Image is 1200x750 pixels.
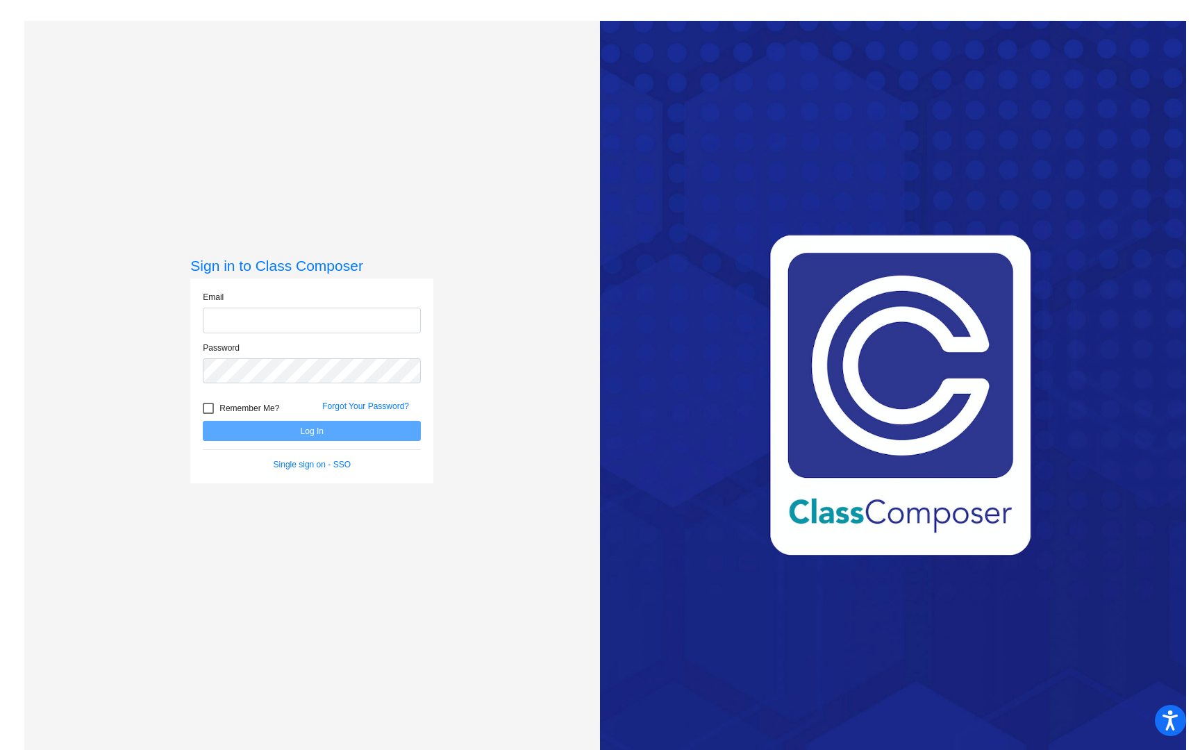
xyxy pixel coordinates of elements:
button: Log In [203,421,421,441]
a: Single sign on - SSO [274,460,351,469]
label: Email [203,291,224,303]
span: Remember Me? [219,400,279,417]
a: Forgot Your Password? [322,401,409,411]
h3: Sign in to Class Composer [190,257,433,274]
label: Password [203,342,240,354]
